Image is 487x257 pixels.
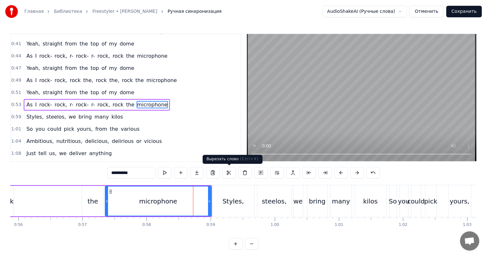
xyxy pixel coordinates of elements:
span: rock, [54,77,68,84]
span: deliver [68,150,87,157]
span: yours, [76,125,93,133]
div: 1:02 [399,222,407,228]
span: Yeah, [26,40,41,47]
span: r- [91,52,96,60]
span: the [125,52,135,60]
span: Ручная синхронизация [168,8,222,15]
a: Библиотека [54,8,82,15]
span: top [90,89,100,96]
div: 0:57 [78,222,87,228]
span: 0:44 [11,53,21,59]
span: rock [112,52,124,60]
button: Сохранить [446,6,482,17]
span: As [26,101,33,108]
span: tell [38,150,47,157]
span: I [35,52,38,60]
span: nutritious, [56,137,83,145]
span: rock [69,77,81,84]
div: we [293,196,303,206]
span: could [47,125,62,133]
span: kilos [111,113,123,120]
span: r- [69,52,74,60]
span: microphone [137,52,168,60]
span: the, [83,77,94,84]
span: I [35,77,38,84]
span: rock- [38,77,53,84]
span: the [125,101,135,108]
span: 1:04 [11,138,21,145]
span: of [101,64,107,72]
span: the [79,40,88,47]
span: of [101,89,107,96]
div: many [332,196,350,206]
span: us, [48,150,57,157]
span: r- [91,101,96,108]
span: dome [119,40,135,47]
span: rock [121,77,133,84]
span: As [26,77,33,84]
span: top [90,64,100,72]
span: my [108,89,118,96]
span: 1:08 [11,150,21,157]
span: Yeah, [26,89,41,96]
span: from [64,64,78,72]
div: 1:03 [463,222,472,228]
span: rock [112,101,124,108]
nav: breadcrumb [24,8,222,15]
span: rock- [38,52,53,60]
div: steelos, [262,196,287,206]
div: could [407,196,424,206]
span: As [26,52,33,60]
div: kilos [363,196,378,206]
div: 0:59 [206,222,215,228]
div: the [88,196,98,206]
span: dome [119,89,135,96]
div: 0:58 [142,222,151,228]
div: 1:00 [271,222,279,228]
div: bring [309,196,326,206]
span: Ambitious, [26,137,54,145]
span: from [95,125,108,133]
span: ( Ctrl+X ) [240,157,259,161]
span: rock- [75,101,89,108]
div: 1:01 [335,222,343,228]
img: youka [5,5,18,18]
span: the [79,89,88,96]
span: pick [63,125,75,133]
span: delirious [111,137,134,145]
span: the [135,77,144,84]
span: rock, [97,101,111,108]
span: my [108,64,118,72]
span: vicious [143,137,162,145]
span: microphone [137,101,168,108]
div: So [389,196,397,206]
span: r- [69,101,74,108]
div: yours, [450,196,470,206]
span: straight [42,64,63,72]
span: 0:41 [11,41,21,47]
span: Yeah, [26,64,41,72]
span: Styles, [26,113,44,120]
span: from [64,40,78,47]
span: many [94,113,109,120]
span: we [68,113,77,120]
span: microphone [146,77,178,84]
span: 0:59 [11,114,21,120]
span: my [108,40,118,47]
span: rock, [54,101,68,108]
span: Just [26,150,36,157]
div: Вырезать слово [203,155,263,164]
span: rock- [75,52,89,60]
span: various [120,125,140,133]
span: of [101,40,107,47]
span: delicious, [84,137,110,145]
div: you [398,196,410,206]
span: 0:47 [11,65,21,71]
span: 0:49 [11,77,21,84]
div: pick [424,196,437,206]
div: 0:56 [14,222,23,228]
div: Styles, [223,196,244,206]
span: rock, [54,52,68,60]
span: steelos, [46,113,67,120]
span: So [26,125,33,133]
